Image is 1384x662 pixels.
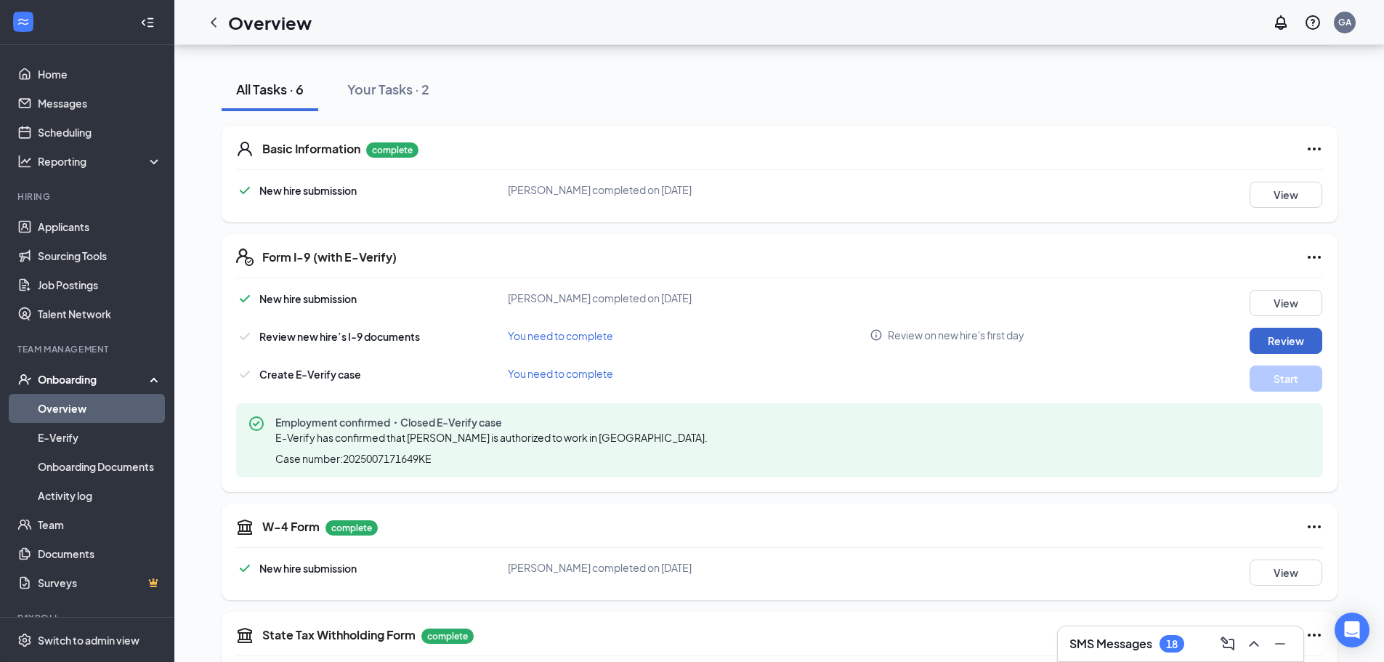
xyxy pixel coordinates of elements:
[17,154,32,169] svg: Analysis
[38,241,162,270] a: Sourcing Tools
[1245,635,1263,653] svg: ChevronUp
[1306,518,1323,536] svg: Ellipses
[1250,182,1322,208] button: View
[38,568,162,597] a: SurveysCrown
[38,89,162,118] a: Messages
[888,328,1024,342] span: Review on new hire's first day
[17,343,159,355] div: Team Management
[38,452,162,481] a: Onboarding Documents
[1219,635,1237,653] svg: ComposeMessage
[38,481,162,510] a: Activity log
[421,629,474,644] p: complete
[508,561,692,574] span: [PERSON_NAME] completed on [DATE]
[16,15,31,29] svg: WorkstreamLogo
[236,626,254,644] svg: TaxGovernmentIcon
[38,270,162,299] a: Job Postings
[236,328,254,345] svg: Checkmark
[1335,613,1369,647] div: Open Intercom Messenger
[236,182,254,199] svg: Checkmark
[870,328,883,342] svg: Info
[38,510,162,539] a: Team
[38,118,162,147] a: Scheduling
[259,330,420,343] span: Review new hire’s I-9 documents
[17,372,32,387] svg: UserCheck
[1271,635,1289,653] svg: Minimize
[275,415,713,429] span: Employment confirmed・Closed E-Verify case
[17,190,159,203] div: Hiring
[508,183,692,196] span: [PERSON_NAME] completed on [DATE]
[325,520,378,536] p: complete
[38,423,162,452] a: E-Verify
[140,15,155,30] svg: Collapse
[38,394,162,423] a: Overview
[262,519,320,535] h5: W-4 Form
[38,154,163,169] div: Reporting
[38,633,139,647] div: Switch to admin view
[262,249,397,265] h5: Form I-9 (with E-Verify)
[1306,626,1323,644] svg: Ellipses
[38,60,162,89] a: Home
[38,539,162,568] a: Documents
[17,612,159,624] div: Payroll
[17,633,32,647] svg: Settings
[1304,14,1322,31] svg: QuestionInfo
[259,184,357,197] span: New hire submission
[236,366,254,383] svg: Checkmark
[38,212,162,241] a: Applicants
[1306,249,1323,266] svg: Ellipses
[262,627,416,643] h5: State Tax Withholding Form
[1306,140,1323,158] svg: Ellipses
[262,141,360,157] h5: Basic Information
[1250,366,1322,392] button: Start
[1242,632,1266,655] button: ChevronUp
[236,140,254,158] svg: User
[1250,560,1322,586] button: View
[1268,632,1292,655] button: Minimize
[1272,14,1290,31] svg: Notifications
[236,290,254,307] svg: Checkmark
[38,372,150,387] div: Onboarding
[248,415,265,432] svg: CheckmarkCircle
[236,518,254,536] svg: TaxGovernmentIcon
[259,292,357,305] span: New hire submission
[236,80,304,98] div: All Tasks · 6
[347,80,429,98] div: Your Tasks · 2
[366,142,418,158] p: complete
[275,431,708,444] span: E-Verify has confirmed that [PERSON_NAME] is authorized to work in [GEOGRAPHIC_DATA].
[228,10,312,35] h1: Overview
[236,560,254,577] svg: Checkmark
[236,249,254,266] svg: FormI9EVerifyIcon
[1338,16,1351,28] div: GA
[275,451,432,466] span: Case number: 2025007171649KE
[508,329,613,342] span: You need to complete
[1216,632,1239,655] button: ComposeMessage
[259,368,361,381] span: Create E-Verify case
[1069,636,1152,652] h3: SMS Messages
[205,14,222,31] svg: ChevronLeft
[1250,290,1322,316] button: View
[259,562,357,575] span: New hire submission
[508,291,692,304] span: [PERSON_NAME] completed on [DATE]
[38,299,162,328] a: Talent Network
[1250,328,1322,354] button: Review
[508,367,613,380] span: You need to complete
[1166,638,1178,650] div: 18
